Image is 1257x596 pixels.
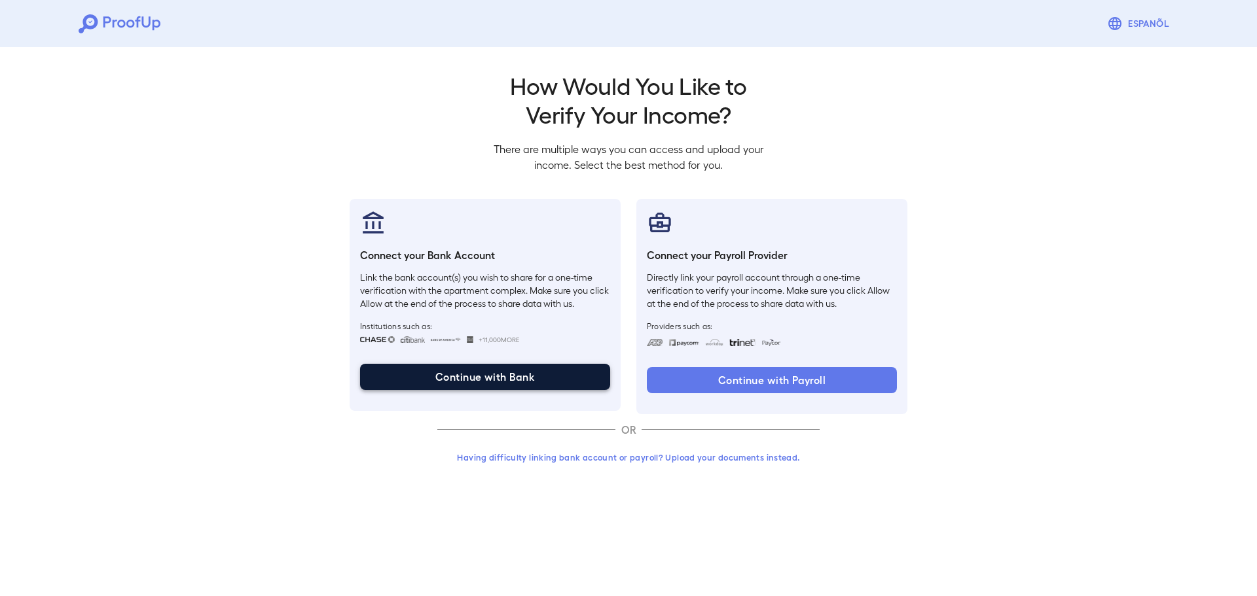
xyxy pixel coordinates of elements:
[647,367,897,393] button: Continue with Payroll
[400,336,425,343] img: citibank.svg
[647,321,897,331] span: Providers such as:
[360,247,610,263] h6: Connect your Bank Account
[430,336,462,343] img: bankOfAmerica.svg
[615,422,642,438] p: OR
[647,247,897,263] h6: Connect your Payroll Provider
[360,321,610,331] span: Institutions such as:
[647,339,663,346] img: adp.svg
[705,339,724,346] img: workday.svg
[360,271,610,310] p: Link the bank account(s) you wish to share for a one-time verification with the apartment complex...
[647,271,897,310] p: Directly link your payroll account through a one-time verification to verify your income. Make su...
[360,364,610,390] button: Continue with Bank
[647,209,673,236] img: payrollProvider.svg
[483,71,774,128] h2: How Would You Like to Verify Your Income?
[467,336,474,343] img: wellsfargo.svg
[761,339,781,346] img: paycon.svg
[360,336,395,343] img: chase.svg
[483,141,774,173] p: There are multiple ways you can access and upload your income. Select the best method for you.
[1102,10,1178,37] button: Espanõl
[360,209,386,236] img: bankAccount.svg
[437,446,820,469] button: Having difficulty linking bank account or payroll? Upload your documents instead.
[668,339,700,346] img: paycom.svg
[729,339,756,346] img: trinet.svg
[479,334,519,345] span: +11,000 More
